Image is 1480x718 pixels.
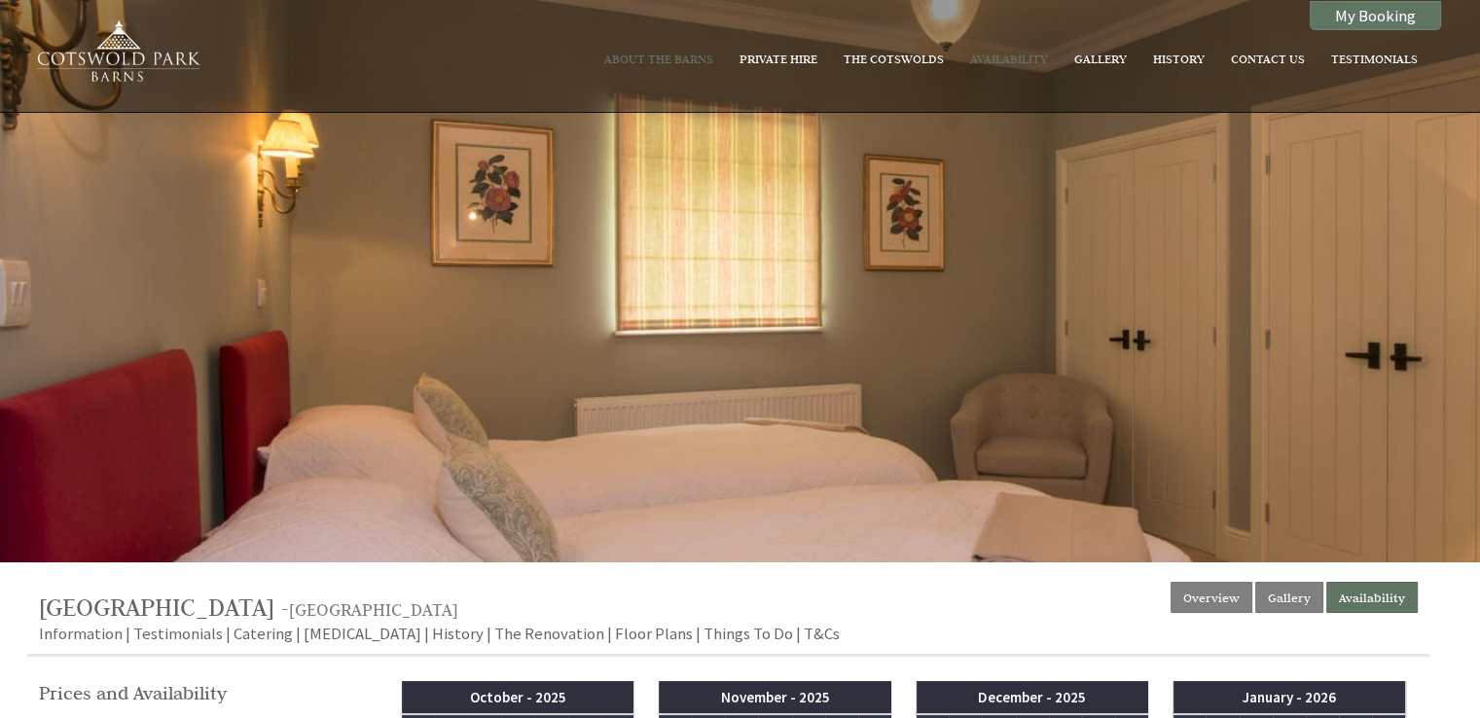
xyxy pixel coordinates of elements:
[970,51,1048,66] a: Availability
[740,51,817,66] a: Private Hire
[1331,51,1418,66] a: Testimonials
[39,623,123,644] a: Information
[604,51,713,66] a: About The Barns
[289,598,458,621] a: [GEOGRAPHIC_DATA]
[1074,51,1127,66] a: Gallery
[1310,1,1441,30] a: My Booking
[1171,582,1252,613] a: Overview
[1255,582,1323,613] a: Gallery
[39,592,274,623] span: [GEOGRAPHIC_DATA]
[916,681,1148,714] th: December - 2025
[304,623,421,644] a: [MEDICAL_DATA]
[281,598,458,621] span: -
[432,623,484,644] a: History
[1153,51,1205,66] a: History
[494,623,604,644] a: The Renovation
[402,681,634,714] th: October - 2025
[844,51,944,66] a: The Cotswolds
[1173,681,1405,714] th: January - 2026
[234,623,293,644] a: Catering
[659,681,891,714] th: November - 2025
[1326,582,1418,613] a: Availability
[39,592,281,623] a: [GEOGRAPHIC_DATA]
[1231,51,1305,66] a: Contact Us
[704,623,793,644] a: Things To Do
[615,623,693,644] a: Floor Plans
[804,623,840,644] a: T&Cs
[39,681,366,704] a: Prices and Availability
[133,623,223,644] a: Testimonials
[27,19,207,89] img: Cotswold Park Barns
